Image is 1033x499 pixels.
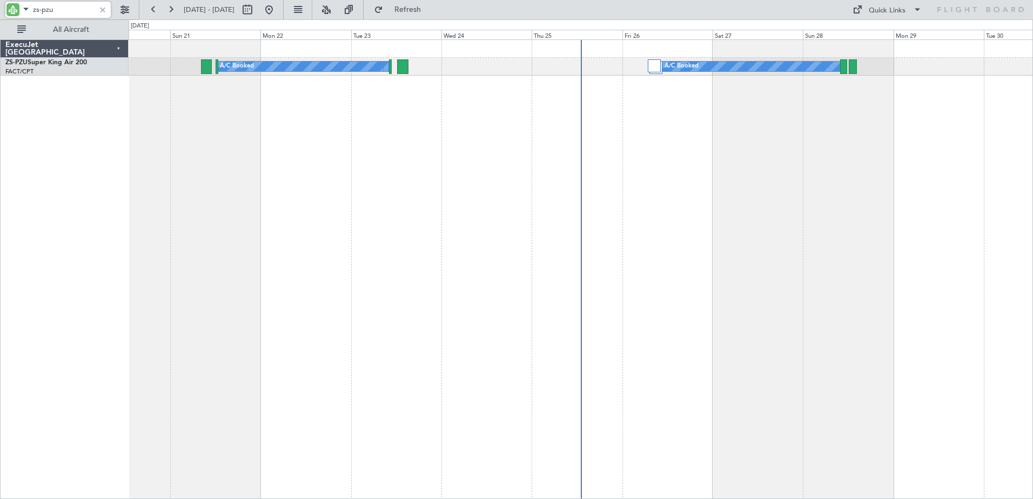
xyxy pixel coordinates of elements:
[869,5,905,16] div: Quick Links
[385,6,431,14] span: Refresh
[894,30,984,39] div: Mon 29
[170,30,260,39] div: Sun 21
[803,30,893,39] div: Sun 28
[5,59,28,66] span: ZS-PZU
[713,30,803,39] div: Sat 27
[369,1,434,18] button: Refresh
[184,5,234,15] span: [DATE] - [DATE]
[33,2,95,18] input: A/C (Reg. or Type)
[260,30,351,39] div: Mon 22
[847,1,927,18] button: Quick Links
[665,58,699,75] div: A/C Booked
[28,26,114,33] span: All Aircraft
[441,30,532,39] div: Wed 24
[220,58,254,75] div: A/C Booked
[622,30,713,39] div: Fri 26
[131,22,149,31] div: [DATE]
[12,21,117,38] button: All Aircraft
[5,59,87,66] a: ZS-PZUSuper King Air 200
[532,30,622,39] div: Thu 25
[351,30,441,39] div: Tue 23
[5,68,33,76] a: FACT/CPT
